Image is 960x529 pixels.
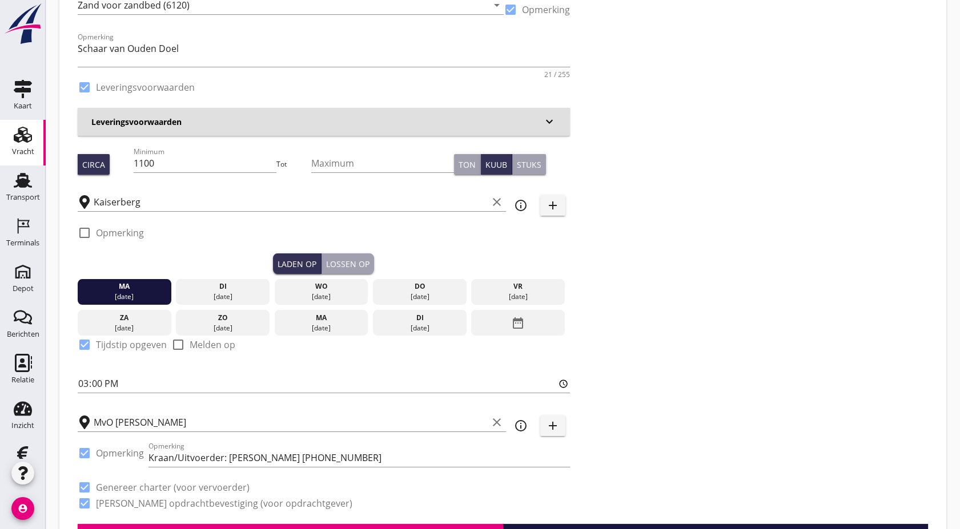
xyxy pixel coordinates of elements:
[322,253,374,274] button: Lossen op
[376,281,464,292] div: do
[376,323,464,333] div: [DATE]
[326,258,369,270] div: Lossen op
[273,253,322,274] button: Laden op
[179,281,267,292] div: di
[14,102,32,110] div: Kaart
[148,449,570,467] input: Opmerking
[517,159,541,171] div: Stuks
[91,116,543,128] h3: Leveringsvoorwaarden
[278,281,365,292] div: wo
[514,419,528,433] i: info_outline
[546,199,560,212] i: add
[82,159,105,171] div: Circa
[11,376,34,383] div: Relatie
[190,339,235,350] label: Melden op
[474,292,562,302] div: [DATE]
[179,313,267,323] div: zo
[544,71,570,78] div: 21 / 255
[522,4,570,15] label: Opmerking
[96,227,144,239] label: Opmerking
[278,323,365,333] div: [DATE]
[459,159,476,171] div: Ton
[96,482,250,493] label: Genereer charter (voor vervoerder)
[81,281,168,292] div: ma
[81,323,168,333] div: [DATE]
[485,159,507,171] div: Kuub
[81,292,168,302] div: [DATE]
[13,285,34,292] div: Depot
[134,154,276,172] input: Minimum
[454,154,481,175] button: Ton
[311,154,454,172] input: Maximum
[78,154,110,175] button: Circa
[94,193,488,211] input: Laadplaats
[96,82,195,93] label: Leveringsvoorwaarden
[278,292,365,302] div: [DATE]
[6,193,40,201] div: Transport
[278,258,316,270] div: Laden op
[514,199,528,212] i: info_outline
[511,313,525,333] i: date_range
[11,422,34,429] div: Inzicht
[543,115,556,128] i: keyboard_arrow_down
[96,447,144,459] label: Opmerking
[11,497,34,520] i: account_circle
[96,498,352,509] label: [PERSON_NAME] opdrachtbevestiging (voor opdrachtgever)
[12,148,34,155] div: Vracht
[546,419,560,433] i: add
[179,292,267,302] div: [DATE]
[474,281,562,292] div: vr
[2,3,43,45] img: logo-small.a267ee39.svg
[490,415,504,429] i: clear
[78,39,570,67] textarea: Opmerking
[94,413,488,431] input: Losplaats
[96,339,167,350] label: Tijdstip opgeven
[490,195,504,209] i: clear
[6,239,39,247] div: Terminals
[376,292,464,302] div: [DATE]
[481,154,512,175] button: Kuub
[276,159,311,169] div: Tot
[512,154,546,175] button: Stuks
[376,313,464,323] div: di
[179,323,267,333] div: [DATE]
[81,313,168,323] div: za
[7,330,39,338] div: Berichten
[278,313,365,323] div: ma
